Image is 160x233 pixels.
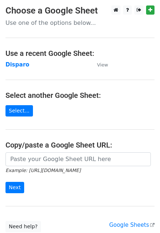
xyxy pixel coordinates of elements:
h4: Select another Google Sheet: [5,91,155,100]
input: Next [5,182,24,193]
a: Disparo [5,61,29,68]
input: Paste your Google Sheet URL here [5,152,151,166]
a: Need help? [5,221,41,232]
h4: Use a recent Google Sheet: [5,49,155,58]
a: Google Sheets [109,222,155,228]
h4: Copy/paste a Google Sheet URL: [5,141,155,149]
a: View [90,61,108,68]
small: View [97,62,108,68]
small: Example: [URL][DOMAIN_NAME] [5,168,81,173]
a: Select... [5,105,33,116]
h3: Choose a Google Sheet [5,5,155,16]
p: Use one of the options below... [5,19,155,27]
